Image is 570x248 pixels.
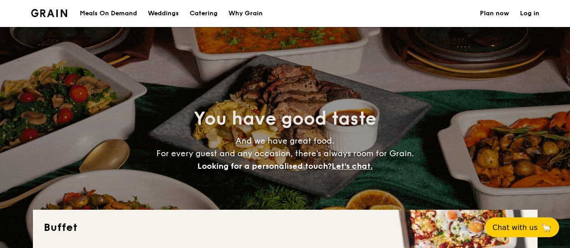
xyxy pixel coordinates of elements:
[541,222,552,233] span: 🦙
[194,108,376,130] span: You have good taste
[44,221,527,235] h2: Buffet
[31,9,68,17] a: Logotype
[492,223,538,232] span: Chat with us
[197,161,332,171] span: Looking for a personalised touch?
[156,136,414,171] span: And we have great food. For every guest and any occasion, there’s always room for Grain.
[332,161,373,171] span: Let's chat.
[485,217,559,237] button: Chat with us🦙
[31,9,68,17] img: Grain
